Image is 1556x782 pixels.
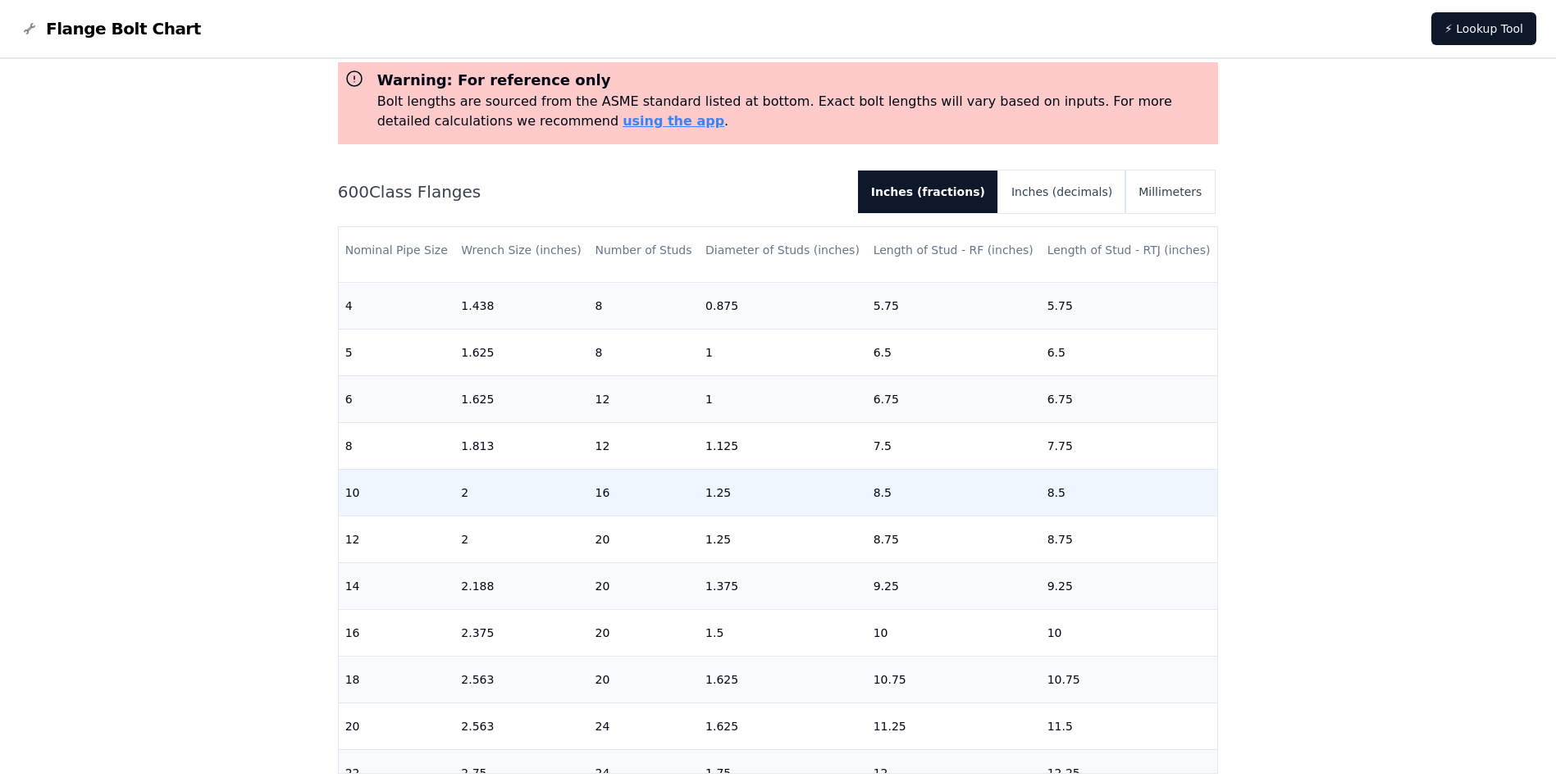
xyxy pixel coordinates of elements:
td: 2 [454,516,588,562]
td: 20 [588,656,699,702]
td: 12 [588,422,699,469]
td: 4 [339,282,455,329]
td: 0.875 [699,282,867,329]
td: 20 [588,609,699,656]
td: 6 [339,375,455,422]
a: ⚡ Lookup Tool [1431,12,1536,45]
span: Flange Bolt Chart [46,17,201,40]
td: 8 [588,282,699,329]
td: 8.5 [1041,469,1218,516]
td: 6.5 [1041,329,1218,375]
td: 10.75 [867,656,1041,702]
td: 24 [588,702,699,749]
h2: 600 Class Flanges [338,180,845,203]
td: 20 [588,516,699,562]
a: using the app [623,113,724,129]
th: Diameter of Studs (inches) [699,227,867,274]
td: 5.75 [867,282,1041,329]
button: Millimeters [1125,170,1215,213]
p: Bolt lengths are sourced from the ASME standard listed at bottom. Exact bolt lengths will vary ba... [377,92,1212,131]
td: 16 [339,609,455,656]
td: 2.188 [454,562,588,609]
td: 11.5 [1041,702,1218,749]
td: 2.563 [454,656,588,702]
td: 18 [339,656,455,702]
td: 7.75 [1041,422,1218,469]
td: 12 [339,516,455,562]
td: 2 [454,469,588,516]
td: 1 [699,329,867,375]
td: 5 [339,329,455,375]
td: 1 [699,375,867,422]
td: 6.75 [1041,375,1218,422]
td: 8.5 [867,469,1041,516]
td: 5.75 [1041,282,1218,329]
td: 1.438 [454,282,588,329]
td: 2.375 [454,609,588,656]
td: 1.625 [699,656,867,702]
td: 14 [339,562,455,609]
th: Nominal Pipe Size [339,227,455,274]
td: 1.625 [454,329,588,375]
th: Number of Studs [588,227,699,274]
td: 10 [867,609,1041,656]
td: 8 [588,329,699,375]
td: 8.75 [867,516,1041,562]
td: 1.375 [699,562,867,609]
button: Inches (decimals) [998,170,1125,213]
th: Wrench Size (inches) [454,227,588,274]
td: 2.563 [454,702,588,749]
td: 16 [588,469,699,516]
td: 1.5 [699,609,867,656]
button: Inches (fractions) [858,170,998,213]
td: 1.25 [699,469,867,516]
td: 20 [339,702,455,749]
td: 6.75 [867,375,1041,422]
th: Length of Stud - RTJ (inches) [1041,227,1218,274]
td: 1.625 [699,702,867,749]
td: 9.25 [1041,562,1218,609]
td: 20 [588,562,699,609]
td: 10 [339,469,455,516]
td: 1.813 [454,422,588,469]
h3: Warning: For reference only [377,69,1212,92]
td: 8.75 [1041,516,1218,562]
td: 8 [339,422,455,469]
td: 1.25 [699,516,867,562]
td: 10.75 [1041,656,1218,702]
td: 12 [588,375,699,422]
td: 11.25 [867,702,1041,749]
td: 7.5 [867,422,1041,469]
td: 10 [1041,609,1218,656]
td: 1.625 [454,375,588,422]
td: 9.25 [867,562,1041,609]
td: 1.125 [699,422,867,469]
th: Length of Stud - RF (inches) [867,227,1041,274]
img: Flange Bolt Chart Logo [20,19,39,39]
a: Flange Bolt Chart LogoFlange Bolt Chart [20,17,201,40]
td: 6.5 [867,329,1041,375]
